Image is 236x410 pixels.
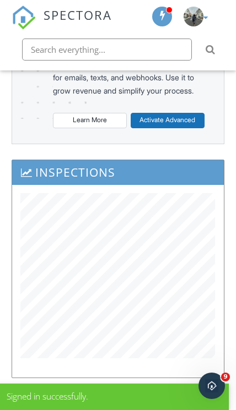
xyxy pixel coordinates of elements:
[44,6,112,23] span: SPECTORA
[199,373,225,399] iframe: Intercom live chat
[12,6,36,30] img: The Best Home Inspection Software - Spectora
[53,58,205,97] div: Create powerful, customized automations for emails, texts, and webhooks. Use it to grow revenue a...
[131,113,205,128] a: Activate Advanced
[184,7,203,26] img: img_2993.jpg
[22,39,192,61] input: Search everything...
[53,113,127,128] a: Learn More
[12,16,112,37] a: SPECTORA
[12,160,223,185] h3: Inspections
[221,373,230,381] span: 9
